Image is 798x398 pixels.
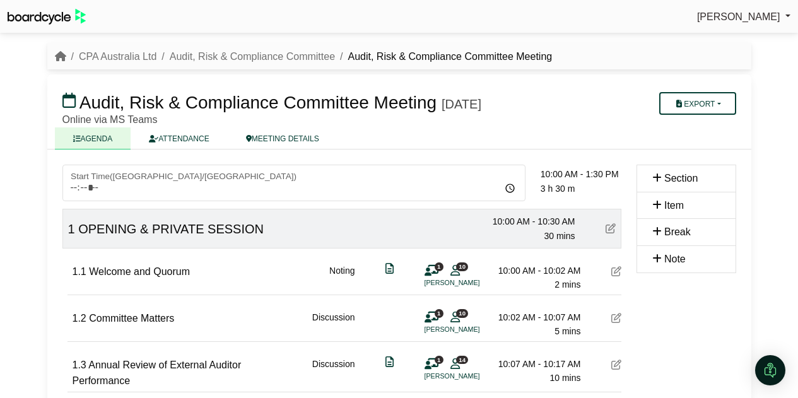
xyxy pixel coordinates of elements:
[89,266,190,277] span: Welcome and Quorum
[73,313,86,324] span: 1.2
[435,262,443,271] span: 1
[554,279,580,290] span: 2 mins
[541,167,629,181] div: 10:00 AM - 1:30 PM
[55,127,131,149] a: AGENDA
[549,373,580,383] span: 10 mins
[312,310,355,339] div: Discussion
[541,184,575,194] span: 3 h 30 m
[456,356,468,364] span: 14
[79,93,437,112] span: Audit, Risk & Compliance Committee Meeting
[435,356,443,364] span: 1
[664,254,686,264] span: Note
[544,231,575,241] span: 30 mins
[312,357,355,389] div: Discussion
[335,49,552,65] li: Audit, Risk & Compliance Committee Meeting
[697,11,780,22] span: [PERSON_NAME]
[697,9,790,25] a: [PERSON_NAME]
[755,355,785,385] div: Open Intercom Messenger
[425,371,519,382] li: [PERSON_NAME]
[79,51,156,62] a: CPA Australia Ltd
[228,127,337,149] a: MEETING DETAILS
[442,97,481,112] div: [DATE]
[8,9,86,25] img: BoardcycleBlackGreen-aaafeed430059cb809a45853b8cf6d952af9d84e6e89e1f1685b34bfd5cb7d64.svg
[554,326,580,336] span: 5 mins
[73,360,242,387] span: Annual Review of External Auditor Performance
[659,92,736,115] button: Export
[493,357,581,371] div: 10:07 AM - 10:17 AM
[329,264,355,292] div: Noting
[62,114,158,125] span: Online via MS Teams
[664,200,684,211] span: Item
[435,309,443,317] span: 1
[425,324,519,335] li: [PERSON_NAME]
[487,214,575,228] div: 10:00 AM - 10:30 AM
[493,264,581,278] div: 10:00 AM - 10:02 AM
[170,51,335,62] a: Audit, Risk & Compliance Committee
[456,309,468,317] span: 10
[55,49,553,65] nav: breadcrumb
[73,360,86,370] span: 1.3
[73,266,86,277] span: 1.1
[131,127,227,149] a: ATTENDANCE
[425,278,519,288] li: [PERSON_NAME]
[89,313,174,324] span: Committee Matters
[664,226,691,237] span: Break
[493,310,581,324] div: 10:02 AM - 10:07 AM
[664,173,698,184] span: Section
[68,222,75,236] span: 1
[78,222,264,236] span: OPENING & PRIVATE SESSION
[456,262,468,271] span: 10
